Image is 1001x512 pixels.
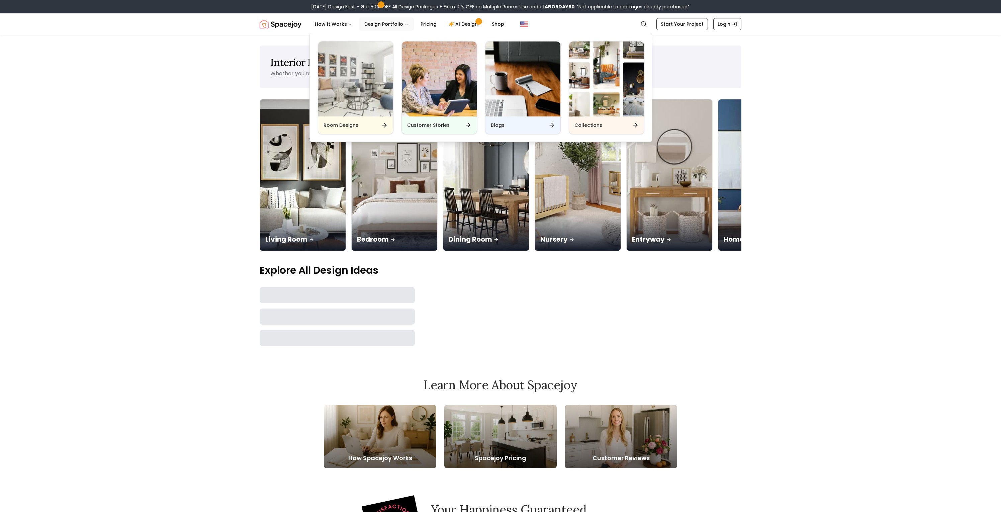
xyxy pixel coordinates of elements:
h2: Learn More About Spacejoy [324,378,677,392]
img: Home Office [718,99,804,251]
h5: Spacejoy Pricing [444,453,557,463]
a: Living RoomLiving Room [260,99,346,251]
h5: Customer Reviews [565,453,677,463]
a: CollectionsCollections [569,41,644,134]
a: Home OfficeHome Office [718,99,804,251]
a: Room DesignsRoom Designs [318,41,393,134]
p: Home Office [724,235,799,244]
span: *Not applicable to packages already purchased* [575,3,690,10]
p: Dining Room [449,235,524,244]
img: Room Designs [318,41,393,116]
h6: Customer Stories [407,122,450,129]
nav: Global [260,13,741,35]
b: LABORDAY50 [542,3,575,10]
button: Design Portfolio [359,17,414,31]
h6: Blogs [491,122,505,129]
p: Living Room [265,235,340,244]
span: Use code: [520,3,575,10]
p: Nursery [540,235,615,244]
a: Spacejoy [260,17,301,31]
a: Shop [486,17,510,31]
a: How Spacejoy Works [324,405,436,468]
img: Blogs [485,41,560,116]
h1: Interior Design Ideas for Every Space in Your Home [270,56,731,68]
h5: How Spacejoy Works [324,453,436,463]
a: Spacejoy Pricing [444,405,557,468]
a: NurseryNursery [535,99,621,251]
img: Spacejoy Logo [260,17,301,31]
a: Dining RoomDining Room [443,99,529,251]
p: Bedroom [357,235,432,244]
a: AI Design [443,17,485,31]
button: How It Works [309,17,358,31]
a: Customer Reviews [565,405,677,468]
a: BlogsBlogs [485,41,561,134]
img: Nursery [535,99,621,251]
h6: Collections [574,122,602,129]
p: Explore All Design Ideas [260,264,741,276]
a: Pricing [415,17,442,31]
img: Bedroom [352,99,437,251]
a: Login [713,18,741,30]
p: Whether you're starting from scratch or refreshing a room, finding the right interior design idea... [270,70,603,77]
p: Entryway [632,235,707,244]
img: Dining Room [443,99,529,251]
nav: Main [309,17,510,31]
img: Collections [569,41,644,116]
img: Entryway [627,99,712,251]
a: BedroomBedroom [351,99,438,251]
div: Design Portfolio [310,33,652,142]
img: United States [520,20,528,28]
img: Living Room [260,99,346,251]
a: Customer StoriesCustomer Stories [401,41,477,134]
a: Start Your Project [656,18,708,30]
div: [DATE] Design Fest – Get 50% OFF All Design Packages + Extra 10% OFF on Multiple Rooms. [311,3,690,10]
h6: Room Designs [324,122,358,129]
img: Customer Stories [402,41,477,116]
a: EntrywayEntryway [626,99,713,251]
